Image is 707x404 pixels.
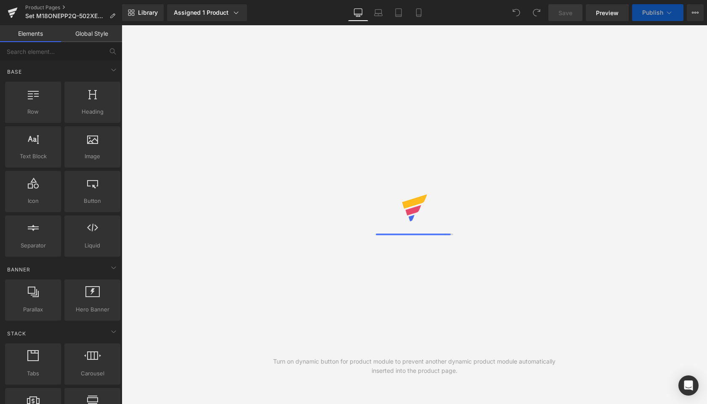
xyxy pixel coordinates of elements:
button: Redo [528,4,545,21]
span: Save [558,8,572,17]
button: Undo [508,4,525,21]
button: Publish [632,4,683,21]
a: Mobile [409,4,429,21]
a: Product Pages [25,4,122,11]
span: Preview [596,8,619,17]
span: Stack [6,330,27,338]
span: Hero Banner [67,305,118,314]
span: Tabs [8,369,58,378]
span: Base [6,68,23,76]
span: Library [138,9,158,16]
a: New Library [122,4,164,21]
a: Laptop [368,4,388,21]
span: Text Block [8,152,58,161]
a: Tablet [388,4,409,21]
span: Image [67,152,118,161]
button: More [687,4,704,21]
a: Global Style [61,25,122,42]
span: Button [67,197,118,205]
span: Parallax [8,305,58,314]
span: Banner [6,266,31,274]
div: Turn on dynamic button for product module to prevent another dynamic product module automatically... [268,357,561,375]
span: Separator [8,241,58,250]
span: Icon [8,197,58,205]
span: Heading [67,107,118,116]
span: Publish [642,9,663,16]
span: Liquid [67,241,118,250]
span: Row [8,107,58,116]
span: Carousel [67,369,118,378]
span: Set M18ONEPP2Q-502XEU - 4933492519 [25,13,106,19]
div: Open Intercom Messenger [678,375,699,396]
a: Preview [586,4,629,21]
a: Desktop [348,4,368,21]
div: Assigned 1 Product [174,8,240,17]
